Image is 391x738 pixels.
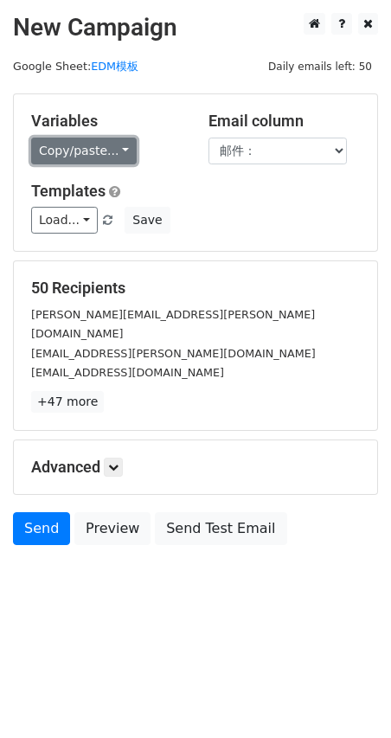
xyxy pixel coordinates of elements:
[31,366,224,379] small: [EMAIL_ADDRESS][DOMAIN_NAME]
[13,60,138,73] small: Google Sheet:
[31,182,106,200] a: Templates
[31,391,104,413] a: +47 more
[262,57,378,76] span: Daily emails left: 50
[304,655,391,738] iframe: Chat Widget
[31,308,315,341] small: [PERSON_NAME][EMAIL_ADDRESS][PERSON_NAME][DOMAIN_NAME]
[304,655,391,738] div: 聊天小组件
[31,279,360,298] h5: 50 Recipients
[91,60,138,73] a: EDM模板
[74,512,151,545] a: Preview
[208,112,360,131] h5: Email column
[31,138,137,164] a: Copy/paste...
[155,512,286,545] a: Send Test Email
[31,112,183,131] h5: Variables
[13,13,378,42] h2: New Campaign
[31,207,98,234] a: Load...
[31,458,360,477] h5: Advanced
[13,512,70,545] a: Send
[262,60,378,73] a: Daily emails left: 50
[125,207,170,234] button: Save
[31,347,316,360] small: [EMAIL_ADDRESS][PERSON_NAME][DOMAIN_NAME]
